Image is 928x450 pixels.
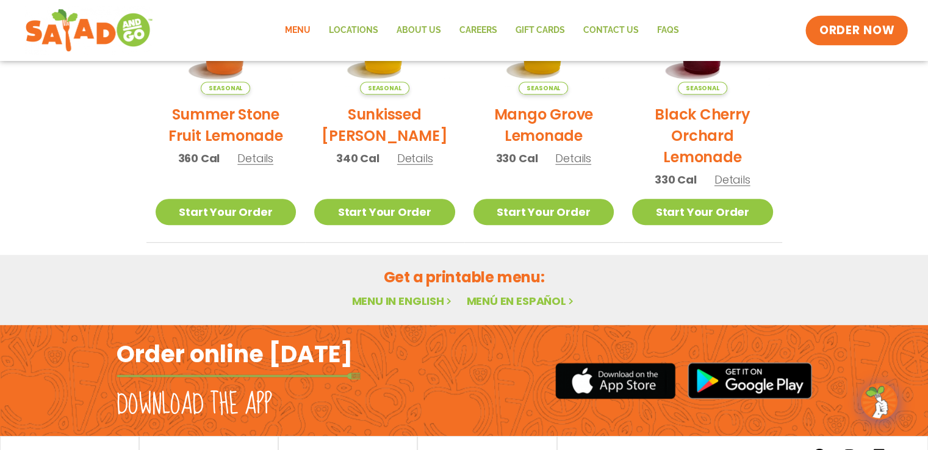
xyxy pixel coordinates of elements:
span: Seasonal [360,82,409,95]
span: Details [714,172,750,187]
a: Locations [320,16,387,45]
a: Start Your Order [314,199,455,225]
span: 360 Cal [178,150,220,166]
h2: Sunkissed [PERSON_NAME] [314,104,455,146]
h2: Download the app [117,388,272,422]
h2: Order online [DATE] [117,339,353,369]
span: 330 Cal [655,171,697,188]
span: 340 Cal [336,150,379,166]
span: Seasonal [519,82,568,95]
a: ORDER NOW [805,16,908,45]
span: Details [237,151,273,166]
h2: Get a printable menu: [146,266,782,288]
h2: Summer Stone Fruit Lemonade [156,104,297,146]
a: About Us [387,16,450,45]
a: GIFT CARDS [506,16,574,45]
img: fork [117,373,361,379]
span: Details [397,151,433,166]
a: Start Your Order [473,199,614,225]
a: Menu in English [351,293,454,309]
a: Careers [450,16,506,45]
h2: Black Cherry Orchard Lemonade [632,104,773,168]
span: Details [555,151,591,166]
span: ORDER NOW [819,23,894,38]
span: Seasonal [201,82,250,95]
a: Start Your Order [156,199,297,225]
span: Seasonal [678,82,727,95]
a: FAQs [648,16,688,45]
a: Menú en español [466,293,576,309]
img: google_play [688,362,812,399]
img: new-SAG-logo-768×292 [25,6,154,55]
img: appstore [555,361,675,401]
nav: Menu [276,16,688,45]
a: Menu [276,16,320,45]
img: wpChatIcon [862,384,896,418]
a: Start Your Order [632,199,773,225]
a: Contact Us [574,16,648,45]
h2: Mango Grove Lemonade [473,104,614,146]
span: 330 Cal [496,150,538,166]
